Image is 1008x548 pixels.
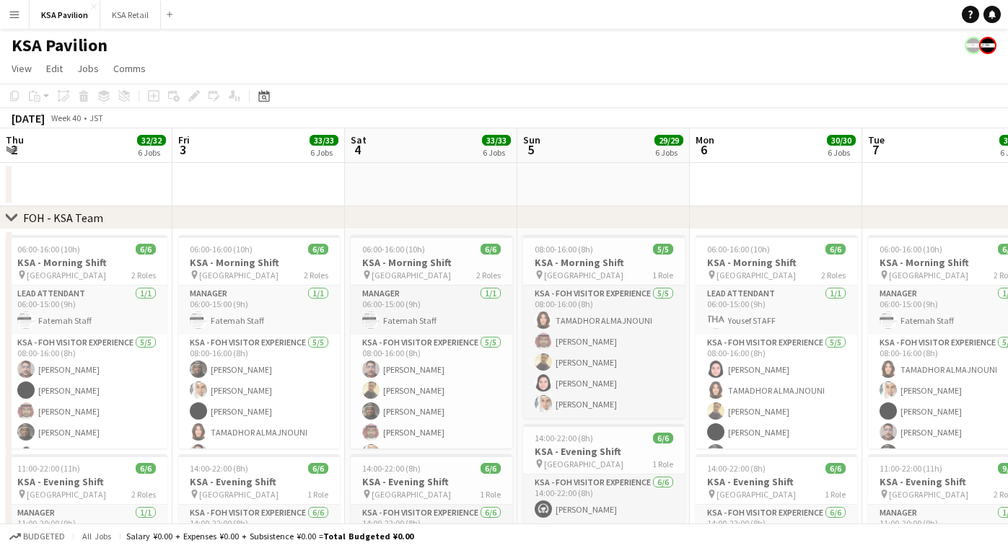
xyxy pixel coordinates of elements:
[880,244,942,255] span: 06:00-16:00 (10h)
[12,35,108,56] h1: KSA Pavilion
[707,244,770,255] span: 06:00-16:00 (10h)
[176,141,190,158] span: 3
[6,475,167,488] h3: KSA - Evening Shift
[523,445,685,458] h3: KSA - Evening Shift
[523,235,685,418] div: 08:00-16:00 (8h)5/5KSA - Morning Shift [GEOGRAPHIC_DATA]1 RoleKSA - FOH Visitor Experience5/508:0...
[17,244,80,255] span: 06:00-16:00 (10h)
[23,531,65,542] span: Budgeted
[136,463,156,474] span: 6/6
[480,489,501,500] span: 1 Role
[655,147,683,158] div: 6 Jobs
[6,59,38,78] a: View
[46,62,63,75] span: Edit
[12,111,45,125] div: [DATE]
[323,531,413,542] span: Total Budgeted ¥0.00
[868,133,885,146] span: Tue
[351,133,367,146] span: Sat
[308,244,328,255] span: 6/6
[27,270,106,280] span: [GEOGRAPHIC_DATA]
[696,335,857,467] app-card-role: KSA - FOH Visitor Experience5/508:00-16:00 (8h)[PERSON_NAME]TAMADHOR ALMAJNOUNI[PERSON_NAME][PERS...
[965,37,982,54] app-user-avatar: Fatemah Jeelani
[654,135,683,146] span: 29/29
[372,489,451,500] span: [GEOGRAPHIC_DATA]
[131,489,156,500] span: 2 Roles
[126,531,413,542] div: Salary ¥0.00 + Expenses ¥0.00 + Subsistence ¥0.00 =
[483,147,510,158] div: 6 Jobs
[6,235,167,448] app-job-card: 06:00-16:00 (10h)6/6KSA - Morning Shift [GEOGRAPHIC_DATA]2 RolesLEAD ATTENDANT1/106:00-15:00 (9h)...
[653,244,673,255] span: 5/5
[351,256,512,269] h3: KSA - Morning Shift
[693,141,714,158] span: 6
[482,135,511,146] span: 33/33
[696,256,857,269] h3: KSA - Morning Shift
[351,286,512,335] app-card-role: Manager1/106:00-15:00 (9h)Fatemah Staff
[535,433,593,443] span: 14:00-22:00 (8h)
[131,270,156,280] span: 2 Roles
[310,147,338,158] div: 6 Jobs
[535,244,593,255] span: 08:00-16:00 (8h)
[4,141,24,158] span: 2
[821,270,846,280] span: 2 Roles
[696,133,714,146] span: Mon
[362,463,421,474] span: 14:00-22:00 (8h)
[307,489,328,500] span: 1 Role
[6,256,167,269] h3: KSA - Morning Shift
[979,37,996,54] app-user-avatar: Fatemah Jeelani
[23,211,103,225] div: FOH - KSA Team
[304,270,328,280] span: 2 Roles
[889,270,968,280] span: [GEOGRAPHIC_DATA]
[310,135,338,146] span: 33/33
[89,112,103,123] div: JST
[544,459,623,469] span: [GEOGRAPHIC_DATA]
[825,244,846,255] span: 6/6
[48,112,84,123] span: Week 40
[351,475,512,488] h3: KSA - Evening Shift
[27,489,106,500] span: [GEOGRAPHIC_DATA]
[481,244,501,255] span: 6/6
[481,463,501,474] span: 6/6
[6,133,24,146] span: Thu
[652,270,673,280] span: 1 Role
[521,141,540,158] span: 5
[199,489,279,500] span: [GEOGRAPHIC_DATA]
[17,463,80,474] span: 11:00-22:00 (11h)
[349,141,367,158] span: 4
[652,459,673,469] span: 1 Role
[828,147,855,158] div: 6 Jobs
[71,59,105,78] a: Jobs
[178,475,340,488] h3: KSA - Evening Shift
[696,286,857,335] app-card-role: LEAD ATTENDANT1/106:00-15:00 (9h)Yousef STAFF
[866,141,885,158] span: 7
[351,235,512,448] app-job-card: 06:00-16:00 (10h)6/6KSA - Morning Shift [GEOGRAPHIC_DATA]2 RolesManager1/106:00-15:00 (9h)Fatemah...
[199,270,279,280] span: [GEOGRAPHIC_DATA]
[716,270,796,280] span: [GEOGRAPHIC_DATA]
[523,286,685,418] app-card-role: KSA - FOH Visitor Experience5/508:00-16:00 (8h)TAMADHOR ALMAJNOUNI[PERSON_NAME][PERSON_NAME][PERS...
[190,244,253,255] span: 06:00-16:00 (10h)
[523,133,540,146] span: Sun
[79,531,114,542] span: All jobs
[523,256,685,269] h3: KSA - Morning Shift
[7,529,67,544] button: Budgeted
[889,489,968,500] span: [GEOGRAPHIC_DATA]
[6,286,167,335] app-card-role: LEAD ATTENDANT1/106:00-15:00 (9h)Fatemah Staff
[138,147,165,158] div: 6 Jobs
[178,286,340,335] app-card-role: Manager1/106:00-15:00 (9h)Fatemah Staff
[40,59,69,78] a: Edit
[372,270,451,280] span: [GEOGRAPHIC_DATA]
[696,235,857,448] app-job-card: 06:00-16:00 (10h)6/6KSA - Morning Shift [GEOGRAPHIC_DATA]2 RolesLEAD ATTENDANT1/106:00-15:00 (9h)...
[178,235,340,448] div: 06:00-16:00 (10h)6/6KSA - Morning Shift [GEOGRAPHIC_DATA]2 RolesManager1/106:00-15:00 (9h)Fatemah...
[544,270,623,280] span: [GEOGRAPHIC_DATA]
[476,270,501,280] span: 2 Roles
[77,62,99,75] span: Jobs
[716,489,796,500] span: [GEOGRAPHIC_DATA]
[351,335,512,467] app-card-role: KSA - FOH Visitor Experience5/508:00-16:00 (8h)[PERSON_NAME][PERSON_NAME][PERSON_NAME][PERSON_NAM...
[362,244,425,255] span: 06:00-16:00 (10h)
[190,463,248,474] span: 14:00-22:00 (8h)
[308,463,328,474] span: 6/6
[108,59,152,78] a: Comms
[696,475,857,488] h3: KSA - Evening Shift
[12,62,32,75] span: View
